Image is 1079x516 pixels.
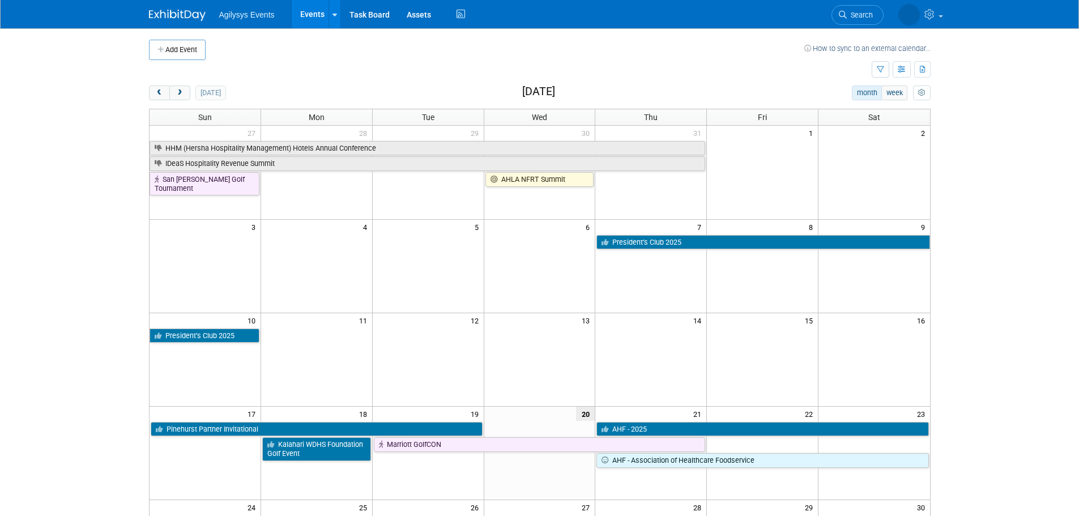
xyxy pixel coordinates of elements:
span: 2 [920,126,930,140]
span: 28 [692,500,706,514]
img: ExhibitDay [149,10,206,21]
span: 7 [696,220,706,234]
span: 30 [916,500,930,514]
a: AHF - Association of Healthcare Foodservice [596,453,928,468]
span: 12 [470,313,484,327]
h2: [DATE] [522,86,555,98]
span: 14 [692,313,706,327]
a: AHF - 2025 [596,422,928,437]
span: 16 [916,313,930,327]
a: Pinehurst Partner Invitational [151,422,483,437]
a: AHLA NFRT Summit [485,172,594,187]
span: Agilysys Events [219,10,275,19]
span: 17 [246,407,261,421]
button: next [169,86,190,100]
span: Wed [532,113,547,122]
span: 3 [250,220,261,234]
span: Thu [644,113,658,122]
span: 30 [581,126,595,140]
a: Search [831,5,884,25]
a: How to sync to an external calendar... [804,44,931,53]
span: Sun [198,113,212,122]
span: 19 [470,407,484,421]
span: 9 [920,220,930,234]
button: [DATE] [195,86,225,100]
span: 29 [804,500,818,514]
span: 11 [358,313,372,327]
span: 29 [470,126,484,140]
span: Mon [309,113,325,122]
span: 26 [470,500,484,514]
span: 28 [358,126,372,140]
button: week [881,86,907,100]
span: 25 [358,500,372,514]
span: 18 [358,407,372,421]
span: 1 [808,126,818,140]
span: Tue [422,113,434,122]
button: month [852,86,882,100]
span: Search [847,11,873,19]
a: IDeaS Hospitality Revenue Summit [150,156,706,171]
span: 4 [362,220,372,234]
button: prev [149,86,170,100]
span: 15 [804,313,818,327]
span: 8 [808,220,818,234]
span: 5 [474,220,484,234]
a: Kalahari WDHS Foundation Golf Event [262,437,371,460]
span: 24 [246,500,261,514]
i: Personalize Calendar [918,89,926,97]
span: 20 [576,407,595,421]
span: 10 [246,313,261,327]
span: 27 [581,500,595,514]
span: 31 [692,126,706,140]
button: Add Event [149,40,206,60]
a: President’s Club 2025 [596,235,929,250]
span: 23 [916,407,930,421]
a: San [PERSON_NAME] Golf Tournament [150,172,259,195]
span: 13 [581,313,595,327]
span: Sat [868,113,880,122]
img: Jen Reeves [898,4,920,25]
span: 22 [804,407,818,421]
span: Fri [758,113,767,122]
span: 21 [692,407,706,421]
a: HHM (Hersha Hospitality Management) Hotels Annual Conference [150,141,706,156]
a: Marriott GolfCON [374,437,706,452]
span: 27 [246,126,261,140]
span: 6 [585,220,595,234]
button: myCustomButton [913,86,930,100]
a: President’s Club 2025 [150,329,259,343]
